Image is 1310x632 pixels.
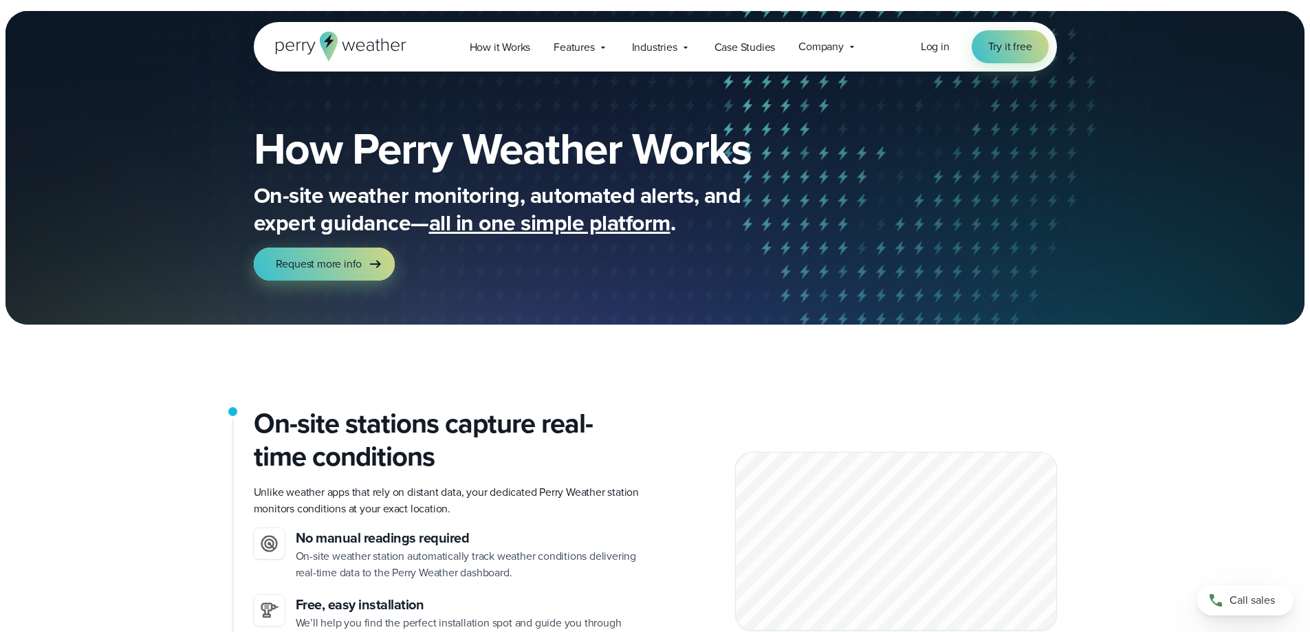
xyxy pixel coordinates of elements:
[703,33,787,61] a: Case Studies
[470,39,531,56] span: How it Works
[296,595,644,615] h3: Free, easy installation
[1230,592,1275,609] span: Call sales
[632,39,677,56] span: Industries
[254,407,644,473] h2: On-site stations capture real-time conditions
[921,39,950,55] a: Log in
[1197,585,1293,615] a: Call sales
[972,30,1049,63] a: Try it free
[429,206,670,239] span: all in one simple platform
[921,39,950,54] span: Log in
[554,39,594,56] span: Features
[276,256,362,272] span: Request more info
[254,248,395,281] a: Request more info
[254,182,804,237] p: On-site weather monitoring, automated alerts, and expert guidance— .
[458,33,543,61] a: How it Works
[296,548,644,581] p: On-site weather station automatically track weather conditions delivering real-time data to the P...
[296,528,644,548] h3: No manual readings required
[988,39,1032,55] span: Try it free
[798,39,844,55] span: Company
[714,39,776,56] span: Case Studies
[254,127,851,171] h1: How Perry Weather Works
[254,484,644,517] p: Unlike weather apps that rely on distant data, your dedicated Perry Weather station monitors cond...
